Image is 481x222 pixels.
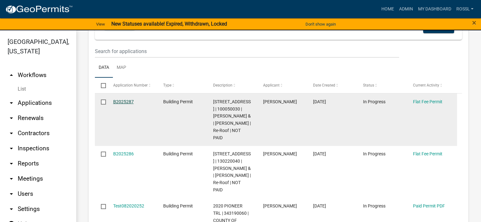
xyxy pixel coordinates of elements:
span: 08/20/2025 [313,203,326,208]
datatable-header-cell: Type [157,78,207,93]
a: B2025287 [113,99,134,104]
i: arrow_drop_down [8,99,15,107]
i: arrow_drop_down [8,129,15,137]
i: arrow_drop_down [8,114,15,122]
span: Application Number [113,83,148,87]
span: Building Permit [163,99,193,104]
span: Building Permit [163,151,193,156]
a: Data [95,58,113,78]
span: Applicant [263,83,280,87]
i: arrow_drop_down [8,175,15,183]
a: RossL [453,3,476,15]
button: Don't show again [303,19,338,29]
span: 62480 CO RD 46 | 100050030 | JAHNKE,WAYNE H & | SHARON K JAHNKE | Re-Roof | NOT PAID [213,99,251,140]
span: Date Created [313,83,335,87]
strong: New Statuses available! Expired, Withdrawn, Locked [111,21,227,27]
a: Test082020252 [113,203,144,208]
a: + Filter [142,20,169,32]
a: Home [379,3,396,15]
button: Close [472,19,476,27]
a: Map [113,58,130,78]
span: In Progress [363,99,385,104]
a: Flat Fee Permit [413,151,442,156]
a: B2025286 [113,151,134,156]
span: 08/20/2025 [313,151,326,156]
a: Admin [396,3,415,15]
span: × [472,18,476,27]
datatable-header-cell: Date Created [307,78,357,93]
span: Type [163,83,171,87]
datatable-header-cell: Description [207,78,257,93]
span: Current Activity [413,83,439,87]
datatable-header-cell: Current Activity [407,78,457,93]
a: Paid Permit PDF [413,203,445,208]
datatable-header-cell: Application Number [107,78,157,93]
input: Search for applications [95,45,399,58]
span: 08/20/2025 [313,99,326,104]
span: Building Permit [163,203,193,208]
span: Courtney Kolb [263,203,297,208]
span: In Progress [363,203,385,208]
datatable-header-cell: Select [95,78,107,93]
datatable-header-cell: Status [357,78,407,93]
i: arrow_drop_down [8,160,15,167]
i: arrow_drop_down [8,205,15,213]
i: arrow_drop_up [8,71,15,79]
span: Gina Gullickson [263,151,297,156]
a: Flat Fee Permit [413,99,442,104]
datatable-header-cell: Applicant [257,78,307,93]
a: My Dashboard [415,3,453,15]
span: Status [363,83,374,87]
a: View [94,19,108,29]
i: arrow_drop_down [8,145,15,152]
span: Gina Gullickson [263,99,297,104]
span: 24855 770TH AVE | 130220040 | HANSEN,JON C & | VICKI L HANSEN | Re-Roof | NOT PAID [213,151,251,192]
span: Description [213,83,232,87]
i: arrow_drop_down [8,190,15,198]
span: In Progress [363,151,385,156]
